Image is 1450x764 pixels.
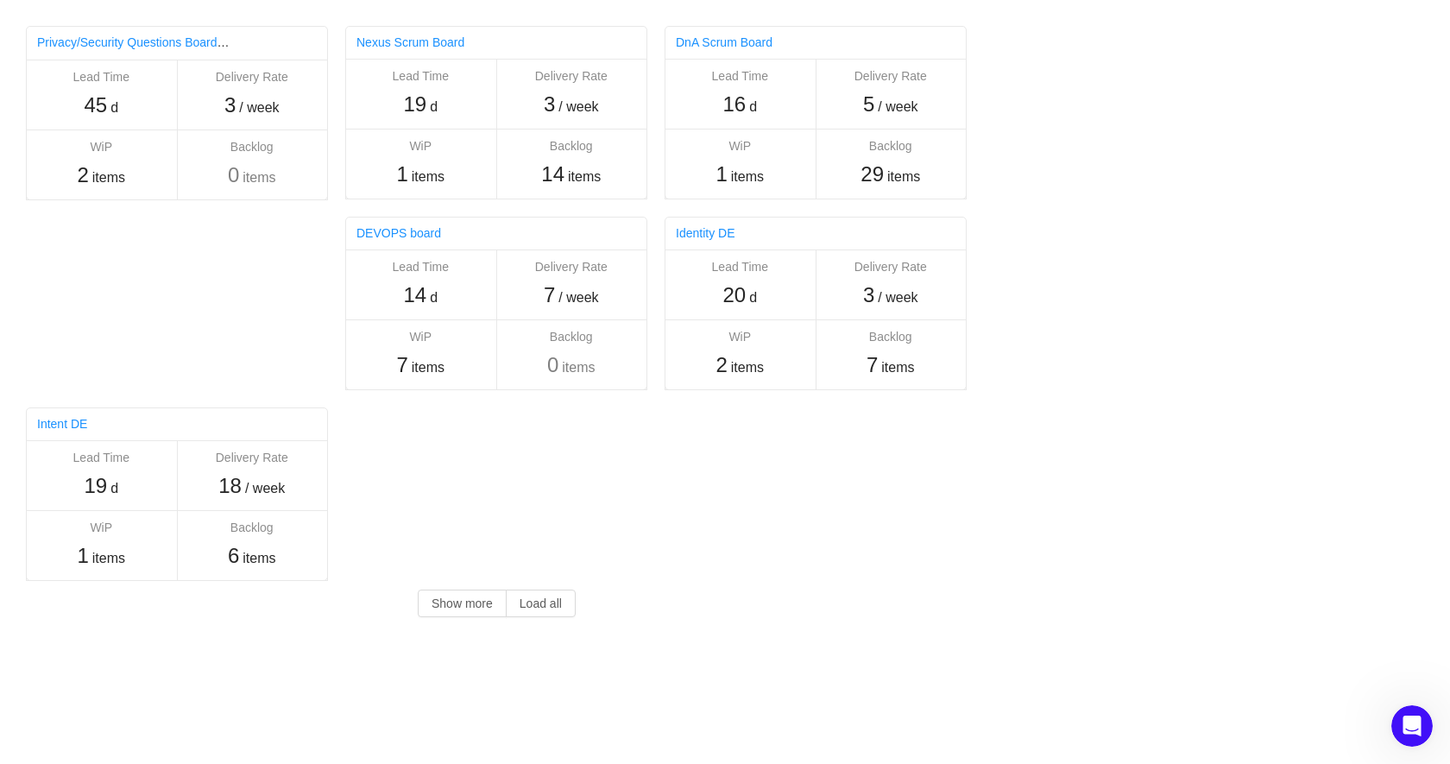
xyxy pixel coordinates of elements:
[878,97,917,117] span: / week
[35,138,168,156] div: WiP
[824,258,958,276] div: Delivery Rate
[35,449,168,467] div: Lead Time
[403,92,426,116] span: 19
[186,449,319,467] div: Delivery Rate
[749,97,757,117] span: d
[239,98,279,118] span: / week
[412,167,444,187] span: items
[11,7,44,40] button: go back
[506,590,576,617] button: Load all
[356,35,464,49] a: Nexus Scrum Board
[14,320,331,489] div: Operator says…
[354,258,488,276] div: Lead Time
[28,454,132,464] div: Operator • Just now
[867,353,878,376] span: 7
[354,137,488,155] div: WiP
[228,163,239,186] span: 0
[505,328,639,346] div: Backlog
[731,357,764,378] span: items
[396,162,407,186] span: 1
[505,258,639,276] div: Delivery Rate
[76,110,318,296] div: Hi [PERSON_NAME] - it looks like some of our users are running into the "jql query error: the req...
[28,365,165,396] b: [EMAIL_ADDRESS][DOMAIN_NAME]
[77,544,88,567] span: 1
[110,98,118,118] span: d
[430,97,438,117] span: d
[505,137,639,155] div: Backlog
[749,287,757,308] span: d
[84,93,107,117] span: 45
[228,544,239,567] span: 6
[54,565,68,579] button: Gif picker
[673,258,807,276] div: Lead Time
[35,519,168,537] div: WiP
[110,478,118,499] span: d
[296,559,324,586] button: Send a message…
[15,529,331,559] textarea: Message…
[430,287,438,308] span: d
[824,67,958,85] div: Delivery Rate
[1391,705,1433,747] iframe: Intercom live chat
[14,99,331,320] div: Derek says…
[27,565,41,579] button: Emoji picker
[245,478,285,499] span: / week
[243,167,275,188] span: items
[722,283,746,306] span: 20
[92,167,125,188] span: items
[35,68,168,86] div: Lead Time
[673,67,807,85] div: Lead Time
[673,328,807,346] div: WiP
[303,7,334,38] div: Close
[824,328,958,346] div: Backlog
[547,353,558,376] span: 0
[224,93,236,117] span: 3
[673,137,807,155] div: WiP
[354,67,488,85] div: Lead Time
[77,163,88,186] span: 2
[356,226,441,240] a: DEVOPS board
[558,97,598,117] span: / week
[716,162,727,186] span: 1
[716,353,727,376] span: 2
[14,320,283,451] div: You’ll get replies here and in your email:✉️[EMAIL_ADDRESS][DOMAIN_NAME]The team will reply as so...
[878,287,917,308] span: / week
[84,474,107,497] span: 19
[37,35,230,49] a: Privacy/Security Questions Board
[412,357,444,378] span: items
[28,407,269,440] div: The team will reply as soon as they can.
[544,92,555,116] span: 3
[676,35,772,49] a: DnA Scrum Board
[881,357,914,378] span: items
[403,283,426,306] span: 14
[243,548,275,569] span: items
[186,68,319,86] div: Delivery Rate
[541,162,564,186] span: 14
[270,7,303,40] button: Home
[722,92,746,116] span: 16
[186,519,319,537] div: Backlog
[28,331,269,398] div: You’ll get replies here and in your email: ✉️
[396,353,407,376] span: 7
[887,167,920,187] span: items
[558,287,598,308] span: / week
[568,167,601,187] span: items
[354,328,488,346] div: WiP
[418,590,507,617] button: Show more
[544,283,555,306] span: 7
[92,548,125,569] span: items
[731,167,764,187] span: items
[861,162,884,186] span: 29
[37,417,87,431] a: Intent DE
[676,226,734,240] a: Identity DE
[82,565,96,579] button: Upload attachment
[84,22,215,39] p: The team can also help
[218,474,242,497] span: 18
[110,565,123,579] button: Start recording
[824,137,958,155] div: Backlog
[226,34,262,53] span: PRO
[505,67,639,85] div: Delivery Rate
[863,283,874,306] span: 3
[49,9,77,37] img: Profile image for Operator
[186,138,319,156] div: Backlog
[62,99,331,306] div: Hi [PERSON_NAME] - it looks like some of our users are running into the "jql query error: the req...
